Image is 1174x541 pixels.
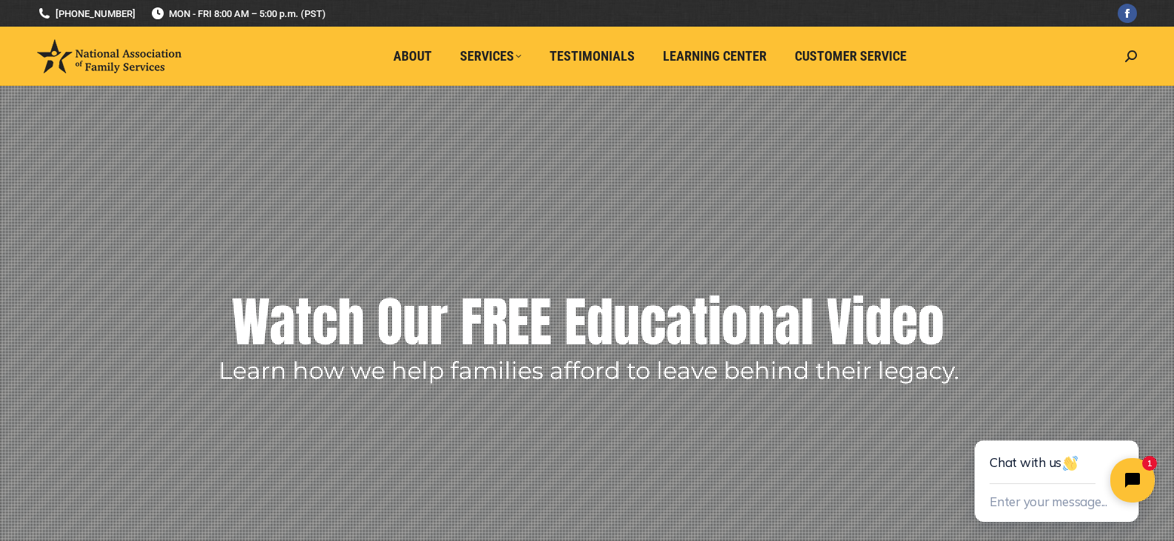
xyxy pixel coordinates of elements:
[150,7,326,21] span: MON - FRI 8:00 AM – 5:00 p.m. (PST)
[653,42,777,70] a: Learning Center
[37,7,136,21] a: [PHONE_NUMBER]
[1118,4,1137,23] a: Facebook page opens in new window
[383,42,442,70] a: About
[393,48,432,64] span: About
[941,393,1174,541] iframe: Tidio Chat
[795,48,907,64] span: Customer Service
[232,285,944,359] rs-layer: Watch Our FREE Educational Video
[460,48,521,64] span: Services
[37,39,181,73] img: National Association of Family Services
[663,48,767,64] span: Learning Center
[219,360,959,382] rs-layer: Learn how we help families afford to leave behind their legacy.
[550,48,635,64] span: Testimonials
[539,42,645,70] a: Testimonials
[784,42,917,70] a: Customer Service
